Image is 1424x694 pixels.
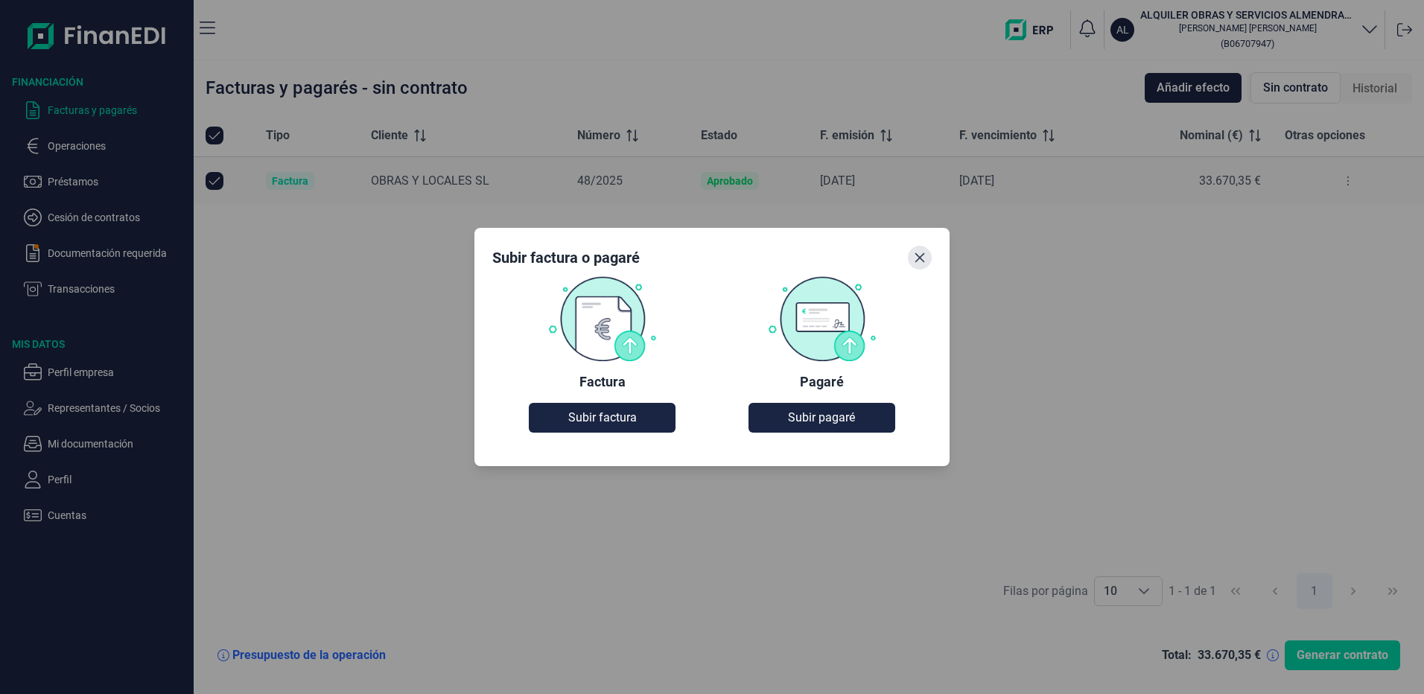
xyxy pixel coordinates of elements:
[568,409,637,427] span: Subir factura
[547,276,657,361] img: Factura
[767,276,877,361] img: Pagaré
[800,373,844,391] div: Pagaré
[748,403,894,433] button: Subir pagaré
[788,409,855,427] span: Subir pagaré
[908,246,932,270] button: Close
[529,403,675,433] button: Subir factura
[579,373,626,391] div: Factura
[492,247,640,268] div: Subir factura o pagaré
